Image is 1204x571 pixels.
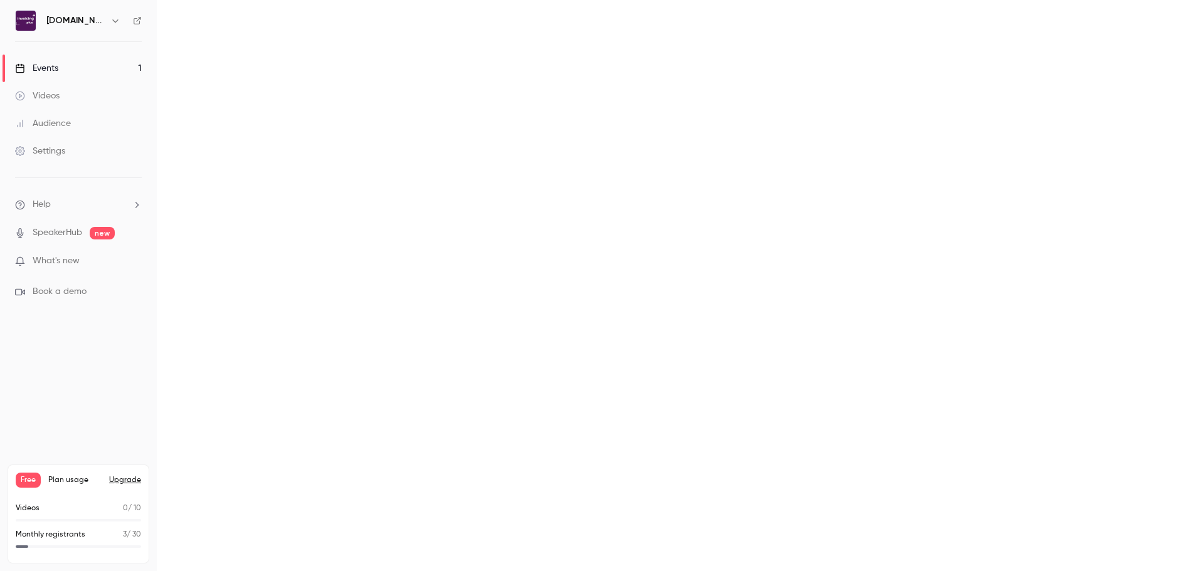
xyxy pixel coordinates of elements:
[48,475,102,485] span: Plan usage
[33,254,80,268] span: What's new
[123,505,128,512] span: 0
[90,227,115,239] span: new
[16,529,85,540] p: Monthly registrants
[16,503,40,514] p: Videos
[16,473,41,488] span: Free
[127,256,142,267] iframe: Noticeable Trigger
[123,531,127,538] span: 3
[33,226,82,239] a: SpeakerHub
[33,198,51,211] span: Help
[46,14,105,27] h6: [DOMAIN_NAME]
[16,11,36,31] img: Invoicing.plus
[15,198,142,211] li: help-dropdown-opener
[15,62,58,75] div: Events
[33,285,87,298] span: Book a demo
[15,117,71,130] div: Audience
[15,90,60,102] div: Videos
[109,475,141,485] button: Upgrade
[123,529,141,540] p: / 30
[15,145,65,157] div: Settings
[123,503,141,514] p: / 10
